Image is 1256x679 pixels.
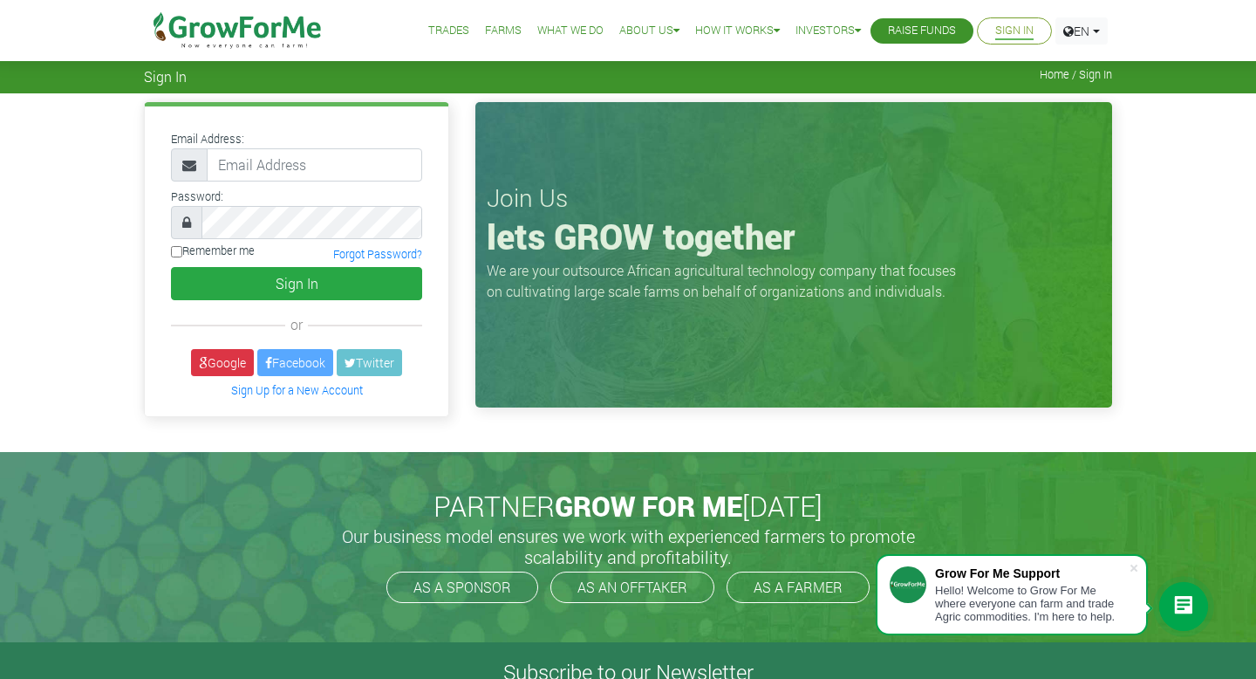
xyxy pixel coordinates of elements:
a: AS AN OFFTAKER [550,572,714,603]
a: Investors [795,22,861,40]
a: AS A FARMER [727,572,870,603]
a: Sign Up for a New Account [231,383,363,397]
a: Google [191,349,254,376]
a: Trades [428,22,469,40]
span: Sign In [144,68,187,85]
a: About Us [619,22,679,40]
a: Raise Funds [888,22,956,40]
h1: lets GROW together [487,216,1101,257]
div: Hello! Welcome to Grow For Me where everyone can farm and trade Agric commodities. I'm here to help. [935,584,1129,623]
span: Home / Sign In [1040,68,1112,81]
a: What We Do [537,22,604,40]
a: EN [1055,17,1108,45]
a: Sign In [995,22,1034,40]
input: Remember me [171,246,182,257]
a: How it Works [695,22,780,40]
h5: Our business model ensures we work with experienced farmers to promote scalability and profitabil... [323,525,933,567]
span: GROW FOR ME [555,487,742,525]
a: Forgot Password? [333,247,422,261]
div: Grow For Me Support [935,566,1129,580]
label: Email Address: [171,131,244,147]
h3: Join Us [487,183,1101,213]
a: AS A SPONSOR [386,572,538,603]
button: Sign In [171,267,422,300]
label: Password: [171,189,223,205]
input: Email Address [207,148,422,182]
div: or [171,314,422,335]
a: Farms [485,22,522,40]
label: Remember me [171,243,255,259]
p: We are your outsource African agricultural technology company that focuses on cultivating large s... [487,260,966,302]
h2: PARTNER [DATE] [151,490,1105,523]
